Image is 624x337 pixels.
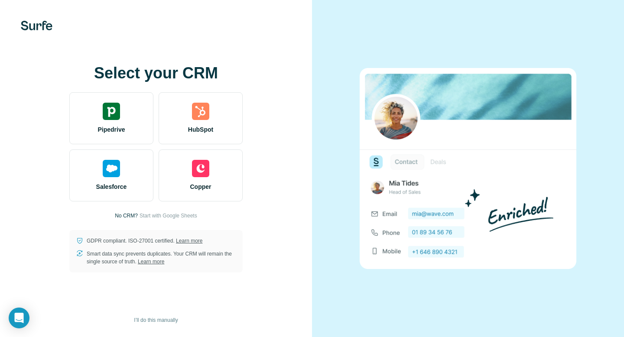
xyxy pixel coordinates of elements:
[192,103,209,120] img: hubspot's logo
[87,237,202,245] p: GDPR compliant. ISO-27001 certified.
[176,238,202,244] a: Learn more
[96,182,127,191] span: Salesforce
[9,308,29,328] div: Open Intercom Messenger
[190,182,211,191] span: Copper
[128,314,184,327] button: I’ll do this manually
[192,160,209,177] img: copper's logo
[69,65,243,82] h1: Select your CRM
[134,316,178,324] span: I’ll do this manually
[140,212,197,220] button: Start with Google Sheets
[21,21,52,30] img: Surfe's logo
[103,160,120,177] img: salesforce's logo
[360,68,576,269] img: none image
[97,125,125,134] span: Pipedrive
[188,125,213,134] span: HubSpot
[87,250,236,266] p: Smart data sync prevents duplicates. Your CRM will remain the single source of truth.
[138,259,164,265] a: Learn more
[103,103,120,120] img: pipedrive's logo
[115,212,138,220] p: No CRM?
